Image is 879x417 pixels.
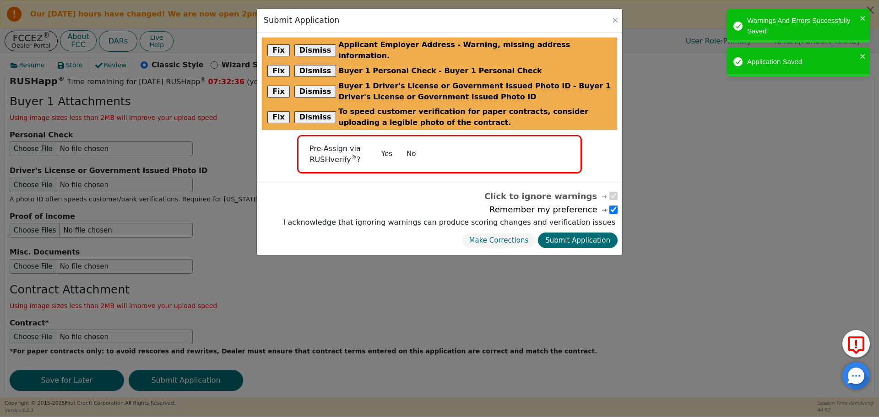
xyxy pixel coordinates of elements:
label: I acknowledge that ignoring warnings can produce scoring changes and verification issues [281,217,618,228]
button: Fix [267,65,290,77]
span: Buyer 1 Personal Check - Buyer 1 Personal Check [338,65,542,76]
div: Warnings And Errors Successfully Saved [747,16,857,36]
button: close [860,51,866,61]
button: Fix [267,111,290,123]
span: Applicant Employer Address - Warning, missing address information. [338,39,612,61]
button: Dismiss [294,44,336,56]
span: To speed customer verification for paper contracts, consider uploading a legible photo of the con... [338,106,612,128]
button: Dismiss [294,86,336,97]
button: close [860,13,866,23]
h3: Submit Application [264,16,339,25]
span: Pre-Assign via RUSHverify ? [309,144,361,164]
button: Yes [374,146,400,162]
span: Click to ignore warnings [484,190,608,202]
button: Report Error to FCC [842,330,870,357]
span: Remember my preference [489,203,608,216]
button: Submit Application [538,233,618,249]
button: Fix [267,44,290,56]
button: Fix [267,86,290,97]
button: No [399,146,423,162]
sup: ® [351,154,357,161]
button: Dismiss [294,111,336,123]
button: Dismiss [294,65,336,77]
button: Make Corrections [462,233,536,249]
span: Buyer 1 Driver's License or Government Issued Photo ID - Buyer 1 Driver's License or Government I... [338,81,612,103]
div: Application Saved [747,57,857,67]
button: Close [611,16,620,25]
